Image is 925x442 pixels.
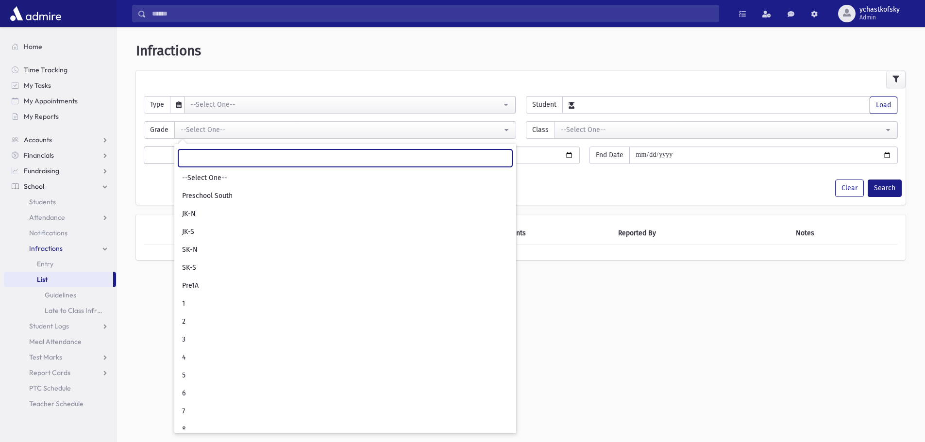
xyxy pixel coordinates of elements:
[29,399,84,408] span: Teacher Schedule
[4,62,116,78] a: Time Tracking
[182,317,185,327] span: 2
[24,112,59,121] span: My Reports
[146,5,719,22] input: Search
[4,396,116,411] a: Teacher Schedule
[182,299,185,309] span: 1
[4,93,116,109] a: My Appointments
[24,151,54,160] span: Financials
[29,244,63,253] span: Infractions
[144,121,175,139] span: Grade
[589,147,630,164] span: End Date
[24,81,51,90] span: My Tasks
[178,149,512,167] input: Search
[4,78,116,93] a: My Tasks
[150,150,255,160] div: Quick Fill
[4,39,116,54] a: Home
[868,180,902,197] button: Search
[182,227,194,237] span: JK-S
[174,121,516,139] button: --Select One--
[29,322,69,330] span: Student Logs
[4,272,113,287] a: List
[4,210,116,225] a: Attendance
[526,96,563,114] span: Student
[29,353,62,361] span: Test Marks
[4,318,116,334] a: Student Logs
[4,365,116,380] a: Report Cards
[136,43,201,59] span: Infractions
[24,135,52,144] span: Accounts
[181,125,502,135] div: --Select One--
[182,407,185,416] span: 7
[182,263,196,273] span: SK-S
[561,125,884,135] div: --Select One--
[182,371,185,380] span: 5
[24,182,44,191] span: School
[4,349,116,365] a: Test Marks
[182,191,233,201] span: Preschool South
[182,245,198,255] span: SK-N
[37,260,53,268] span: Entry
[4,287,116,303] a: Guidelines
[4,179,116,194] a: School
[4,303,116,318] a: Late to Class Infraction
[29,213,65,222] span: Attendance
[859,14,900,21] span: Admin
[24,65,67,74] span: Time Tracking
[37,275,48,284] span: List
[8,4,64,23] img: AdmirePro
[4,147,116,163] a: Financials
[4,241,116,256] a: Infractions
[29,229,67,237] span: Notifications
[4,132,116,147] a: Accounts
[790,222,898,245] th: Notes
[29,337,82,346] span: Meal Attendance
[29,197,56,206] span: Students
[4,225,116,241] a: Notifications
[182,389,185,398] span: 6
[835,180,864,197] button: Clear
[4,256,116,272] a: Entry
[24,166,59,175] span: Fundraising
[182,353,185,362] span: 4
[190,99,502,110] div: --Select One--
[182,173,227,183] span: --Select One--
[144,147,261,164] button: Quick Fill
[24,97,78,105] span: My Appointments
[4,163,116,179] a: Fundraising
[870,97,897,114] button: Load
[4,194,116,210] a: Students
[501,222,612,245] th: Points
[184,96,516,114] button: --Select One--
[182,335,185,344] span: 3
[29,368,70,377] span: Report Cards
[555,121,898,139] button: --Select One--
[182,209,196,219] span: JK-N
[859,6,900,14] span: ychastkofsky
[4,109,116,124] a: My Reports
[182,425,186,434] span: 8
[612,222,790,245] th: Reported By
[4,380,116,396] a: PTC Schedule
[4,334,116,349] a: Meal Attendance
[144,96,170,114] span: Type
[29,384,71,393] span: PTC Schedule
[24,42,42,51] span: Home
[526,121,555,139] span: Class
[182,281,199,291] span: Pre1A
